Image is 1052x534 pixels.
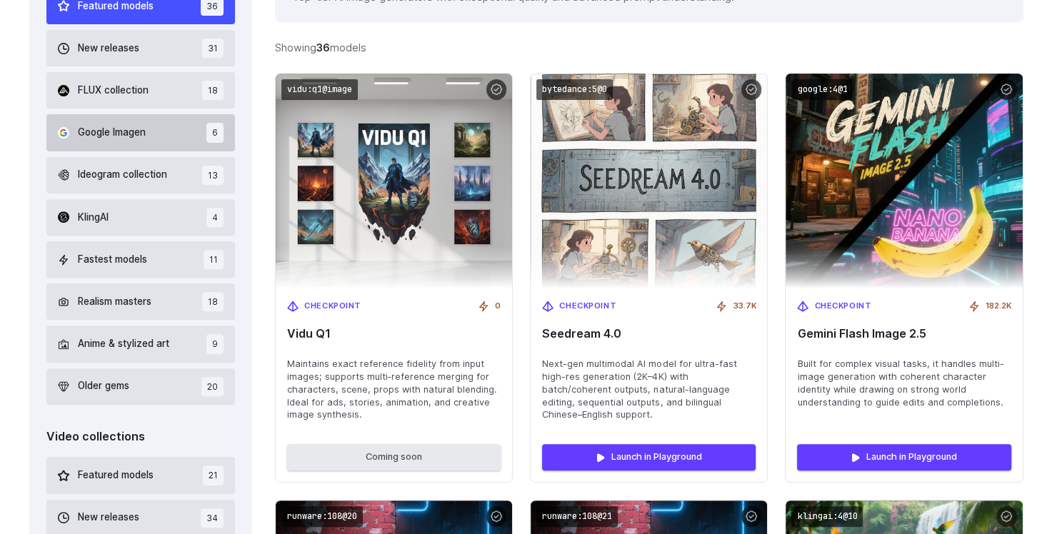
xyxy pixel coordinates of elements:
[78,510,139,525] span: New releases
[78,378,129,394] span: Older gems
[202,166,224,185] span: 13
[46,283,236,320] button: Realism masters 18
[814,300,871,313] span: Checkpoint
[733,300,756,313] span: 33.7K
[316,41,330,54] strong: 36
[542,444,756,470] a: Launch in Playground
[46,457,236,493] button: Featured models 21
[46,30,236,66] button: New releases 31
[78,336,169,352] span: Anime & stylized art
[536,79,613,100] code: bytedance:5@0
[78,252,147,268] span: Fastest models
[542,327,756,341] span: Seedream 4.0
[986,300,1011,313] span: 182.2K
[202,292,224,311] span: 18
[202,39,224,58] span: 31
[46,428,236,446] div: Video collections
[281,506,363,527] code: runware:108@20
[46,241,236,278] button: Fastest models 11
[531,74,767,288] img: Seedream 4.0
[46,114,236,151] button: Google Imagen 6
[78,210,109,226] span: KlingAI
[206,334,224,353] span: 9
[78,294,151,310] span: Realism masters
[78,83,149,99] span: FLUX collection
[201,508,224,528] span: 34
[201,377,224,396] span: 20
[287,358,501,422] span: Maintains exact reference fidelity from input images; supports multi‑reference merging for charac...
[204,250,224,269] span: 11
[202,81,224,100] span: 18
[276,74,512,288] img: Vidu Q1
[78,41,139,56] span: New releases
[46,157,236,193] button: Ideogram collection 13
[46,368,236,405] button: Older gems 20
[797,358,1011,409] span: Built for complex visual tasks, it handles multi-image generation with coherent character identit...
[46,199,236,236] button: KlingAI 4
[559,300,616,313] span: Checkpoint
[536,506,618,527] code: runware:108@21
[542,358,756,422] span: Next-gen multimodal AI model for ultra-fast high-res generation (2K–4K) with batch/coherent outpu...
[797,444,1011,470] a: Launch in Playground
[206,123,224,142] span: 6
[287,444,501,470] button: Coming soon
[46,72,236,109] button: FLUX collection 18
[46,326,236,362] button: Anime & stylized art 9
[275,39,366,56] div: Showing models
[786,74,1022,288] img: Gemini Flash Image 2.5
[78,125,146,141] span: Google Imagen
[78,468,154,483] span: Featured models
[495,300,501,313] span: 0
[78,167,167,183] span: Ideogram collection
[203,465,224,485] span: 21
[281,79,358,100] code: vidu:q1@image
[206,208,224,227] span: 4
[791,79,853,100] code: google:4@1
[287,327,501,341] span: Vidu Q1
[797,327,1011,341] span: Gemini Flash Image 2.5
[791,506,863,527] code: klingai:4@10
[304,300,361,313] span: Checkpoint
